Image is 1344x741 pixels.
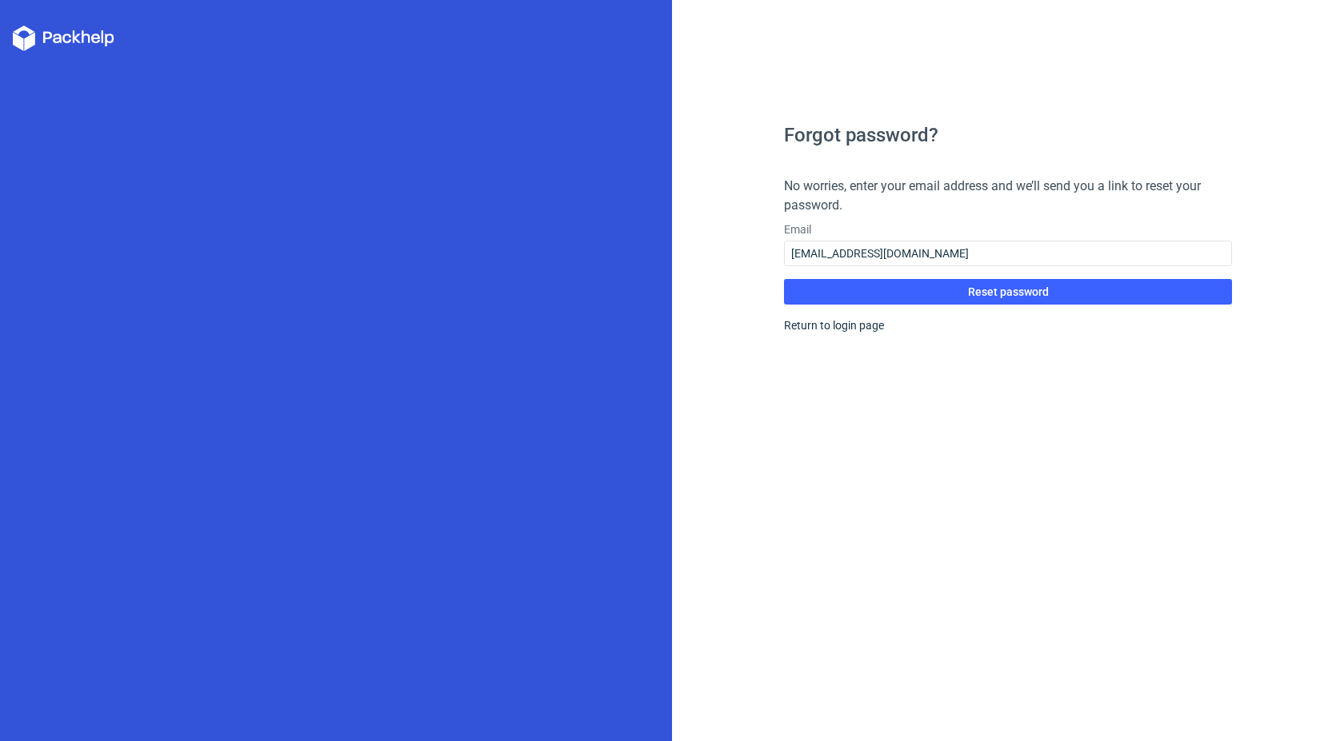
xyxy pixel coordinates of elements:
button: Reset password [784,279,1232,305]
h1: Forgot password? [784,125,1232,145]
a: Return to login page [784,319,884,332]
span: Reset password [968,286,1049,297]
label: Email [784,221,1232,237]
h4: No worries, enter your email address and we’ll send you a link to reset your password. [784,177,1232,215]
